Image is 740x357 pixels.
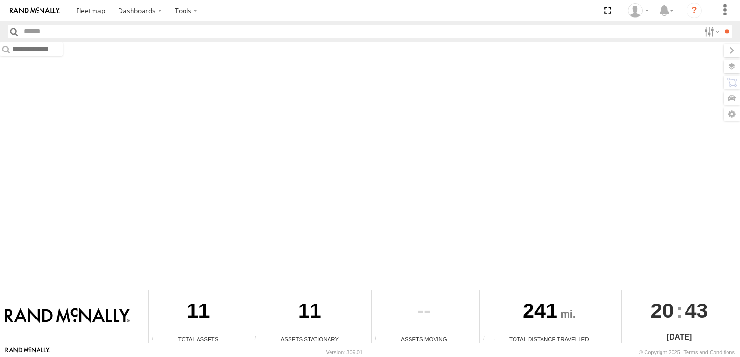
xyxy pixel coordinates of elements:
[5,308,130,324] img: Rand McNally
[326,349,363,355] div: Version: 309.01
[372,336,386,343] div: Total number of assets current in transit.
[685,290,708,331] span: 43
[651,290,674,331] span: 20
[684,349,735,355] a: Terms and Conditions
[622,331,736,343] div: [DATE]
[251,336,266,343] div: Total number of assets current stationary.
[639,349,735,355] div: © Copyright 2025 -
[149,335,248,343] div: Total Assets
[624,3,652,18] div: Valeo Dash
[700,25,721,38] label: Search Filter Options
[372,335,476,343] div: Assets Moving
[480,336,494,343] div: Total distance travelled by all assets within specified date range and applied filters
[687,3,702,18] i: ?
[724,107,740,121] label: Map Settings
[480,290,618,335] div: 241
[10,7,60,14] img: rand-logo.svg
[5,347,50,357] a: Visit our Website
[251,290,368,335] div: 11
[480,335,618,343] div: Total Distance Travelled
[251,335,368,343] div: Assets Stationary
[149,290,248,335] div: 11
[622,290,736,331] div: :
[149,336,163,343] div: Total number of Enabled Assets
